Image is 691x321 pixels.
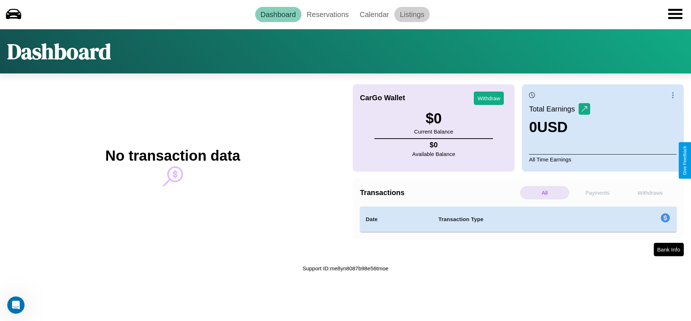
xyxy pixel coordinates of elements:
[302,263,389,273] p: Support ID: me8yn8087b98e56tmoe
[412,149,455,159] p: Available Balance
[438,215,602,224] h4: Transaction Type
[474,92,504,105] button: Withdraw
[414,110,453,127] h3: $ 0
[573,186,622,199] p: Payments
[529,119,590,135] h3: 0 USD
[360,189,518,197] h4: Transactions
[7,37,111,66] h1: Dashboard
[520,186,569,199] p: All
[682,146,687,175] div: Give Feedback
[529,102,579,115] p: Total Earnings
[529,154,677,164] p: All Time Earnings
[105,148,240,164] h2: No transaction data
[360,94,405,102] h4: CarGo Wallet
[394,7,430,22] a: Listings
[412,141,455,149] h4: $ 0
[414,127,453,136] p: Current Balance
[360,207,677,232] table: simple table
[255,7,301,22] a: Dashboard
[354,7,394,22] a: Calendar
[626,186,675,199] p: Withdraws
[366,215,427,224] h4: Date
[654,243,684,256] button: Bank Info
[301,7,355,22] a: Reservations
[7,296,25,314] iframe: Intercom live chat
